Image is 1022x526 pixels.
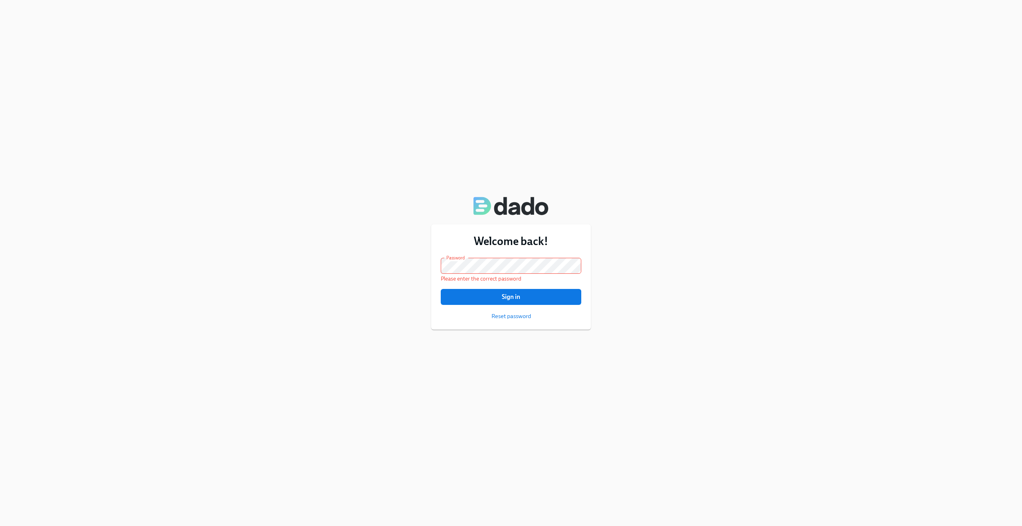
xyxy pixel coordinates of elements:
button: Sign in [441,289,581,305]
span: Sign in [446,293,576,301]
button: Reset password [491,312,531,320]
img: Dado [473,196,549,216]
h3: Welcome back! [441,234,581,248]
p: Please enter the correct password [441,275,581,283]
